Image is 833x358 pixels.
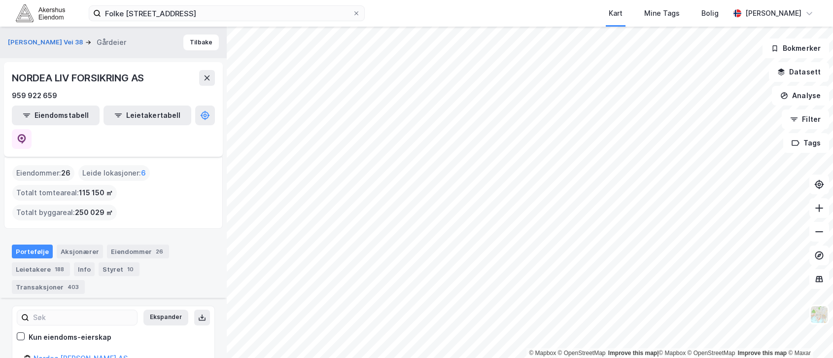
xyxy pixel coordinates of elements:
span: 26 [61,167,70,179]
div: Eiendommer : [12,165,74,181]
button: Filter [782,109,829,129]
div: Info [74,262,95,276]
div: 26 [154,247,165,256]
input: Søk på adresse, matrikkel, gårdeiere, leietakere eller personer [101,6,352,21]
div: Aksjonærer [57,245,103,258]
div: [PERSON_NAME] [745,7,801,19]
div: Kart [609,7,623,19]
button: Eiendomstabell [12,106,100,125]
div: 403 [66,282,81,292]
span: 115 150 ㎡ [79,187,113,199]
div: Eiendommer [107,245,169,258]
button: Bokmerker [763,38,829,58]
div: Transaksjoner [12,280,85,294]
button: Tilbake [183,35,219,50]
a: OpenStreetMap [688,350,735,357]
div: Gårdeier [97,36,126,48]
a: Improve this map [608,350,657,357]
div: Totalt tomteareal : [12,185,117,201]
div: Leide lokasjoner : [78,165,150,181]
div: 10 [125,264,136,274]
a: Improve this map [738,350,787,357]
span: 6 [141,167,146,179]
div: Portefølje [12,245,53,258]
iframe: Chat Widget [784,311,833,358]
div: Leietakere [12,262,70,276]
input: Søk [29,310,137,325]
img: akershus-eiendom-logo.9091f326c980b4bce74ccdd9f866810c.svg [16,4,65,22]
div: 188 [53,264,66,274]
button: Tags [783,133,829,153]
a: Mapbox [659,350,686,357]
button: Datasett [769,62,829,82]
button: Analyse [772,86,829,106]
div: Kun eiendoms-eierskap [29,331,111,343]
div: | [529,348,811,358]
div: NORDEA LIV FORSIKRING AS [12,70,146,86]
div: Styret [99,262,139,276]
div: Mine Tags [644,7,680,19]
button: [PERSON_NAME] Vei 38 [8,37,85,47]
div: Totalt byggareal : [12,205,117,220]
img: Z [810,305,829,324]
div: Bolig [701,7,719,19]
span: 250 029 ㎡ [75,207,113,218]
a: OpenStreetMap [558,350,606,357]
a: Mapbox [529,350,556,357]
button: Ekspander [143,310,188,325]
div: Kontrollprogram for chat [784,311,833,358]
button: Leietakertabell [104,106,191,125]
div: 959 922 659 [12,90,57,102]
